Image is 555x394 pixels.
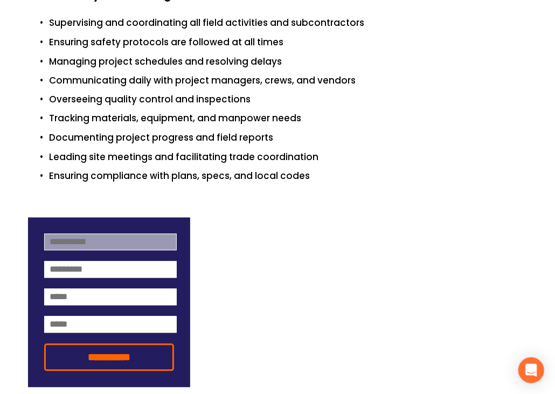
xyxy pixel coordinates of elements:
p: Managing project schedules and resolving delays [50,54,528,69]
p: Documenting project progress and field reports [50,131,528,146]
p: Communicating daily with project managers, crews, and vendors [50,73,528,88]
p: Ensuring compliance with plans, specs, and local codes [50,169,528,184]
p: Supervising and coordinating all field activities and subcontractors [50,16,528,30]
p: Tracking materials, equipment, and manpower needs [50,112,528,126]
p: Leading site meetings and facilitating trade coordination [50,150,528,165]
p: Ensuring safety protocols are followed at all times [50,35,528,50]
p: Overseeing quality control and inspections [50,93,528,107]
div: Open Intercom Messenger [518,357,544,383]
